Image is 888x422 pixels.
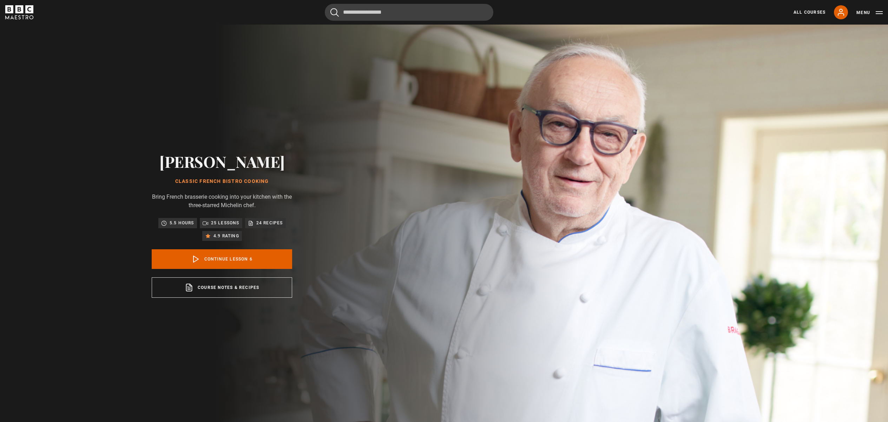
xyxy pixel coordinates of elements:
[330,8,339,17] button: Submit the search query
[152,179,292,184] h1: Classic French Bistro Cooking
[856,9,883,16] button: Toggle navigation
[152,249,292,269] a: Continue lesson 6
[152,277,292,298] a: Course notes & recipes
[794,9,825,15] a: All Courses
[170,219,194,226] p: 5.5 hours
[325,4,493,21] input: Search
[5,5,33,19] svg: BBC Maestro
[152,193,292,210] p: Bring French brasserie cooking into your kitchen with the three-starred Michelin chef.
[256,219,283,226] p: 24 recipes
[152,152,292,170] h2: [PERSON_NAME]
[213,232,239,239] p: 4.9 rating
[211,219,239,226] p: 25 lessons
